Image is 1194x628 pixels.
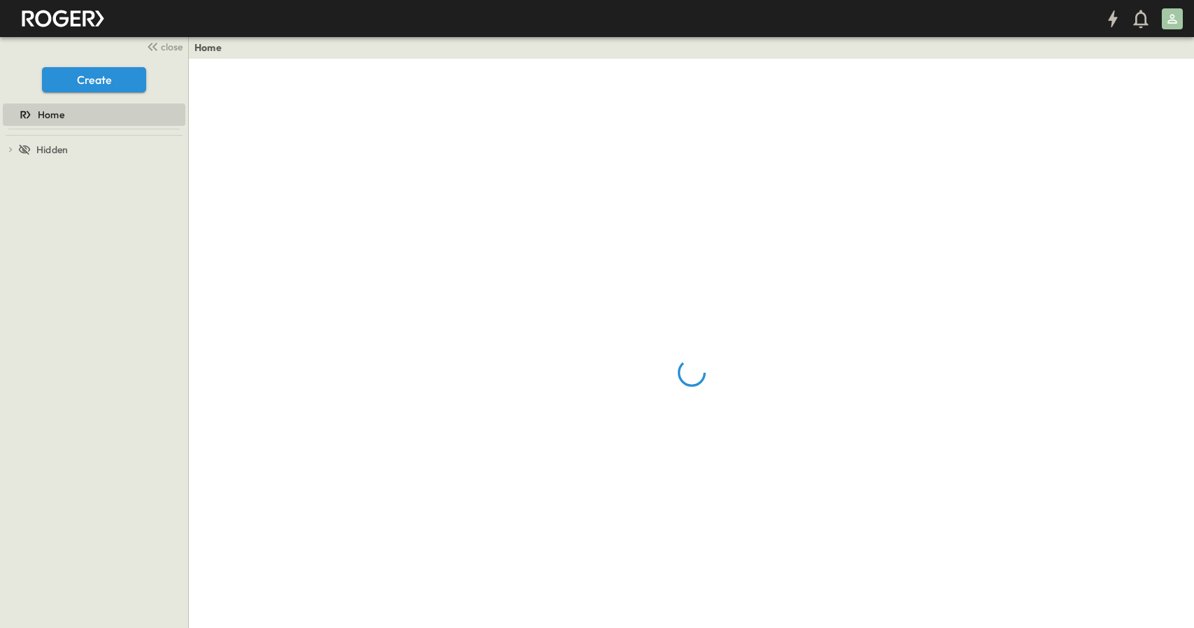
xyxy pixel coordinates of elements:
[161,40,183,54] span: close
[141,36,185,56] button: close
[38,108,64,122] span: Home
[36,143,68,157] span: Hidden
[3,105,183,124] a: Home
[194,41,230,55] nav: breadcrumbs
[42,67,146,92] button: Create
[194,41,222,55] a: Home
